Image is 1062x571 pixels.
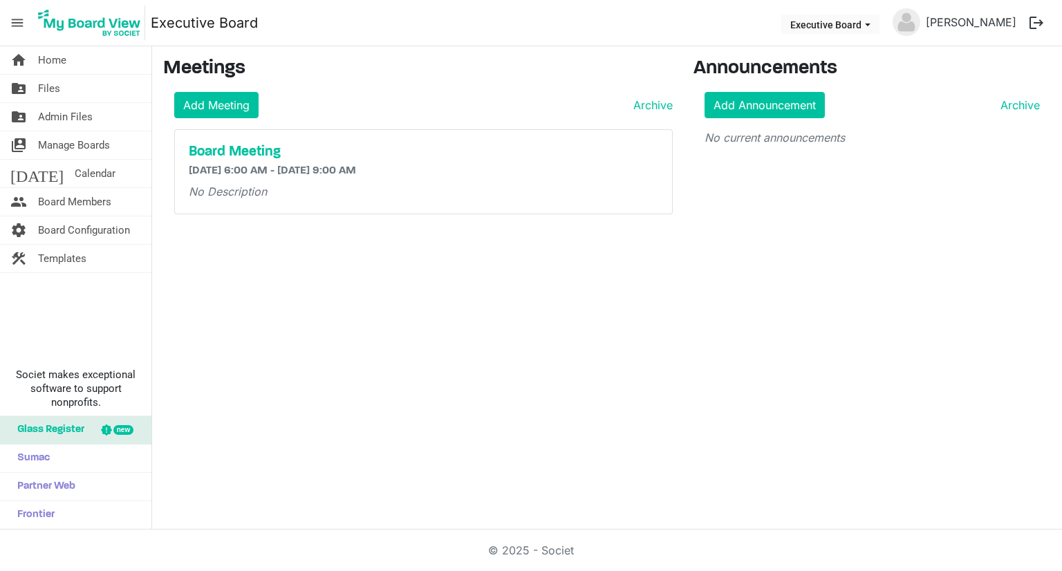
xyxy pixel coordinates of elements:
span: home [10,46,27,74]
span: [DATE] [10,160,64,187]
a: Add Meeting [174,92,259,118]
span: Partner Web [10,473,75,500]
a: [PERSON_NAME] [920,8,1022,36]
a: Archive [995,97,1040,113]
span: Frontier [10,501,55,529]
a: My Board View Logo [34,6,151,40]
span: menu [4,10,30,36]
img: My Board View Logo [34,6,145,40]
a: © 2025 - Societ [488,543,574,557]
button: logout [1022,8,1051,37]
a: Archive [628,97,673,113]
span: Manage Boards [38,131,110,159]
span: folder_shared [10,103,27,131]
a: Executive Board [151,9,258,37]
span: folder_shared [10,75,27,102]
span: Sumac [10,444,50,472]
span: Societ makes exceptional software to support nonprofits. [6,368,145,409]
span: Admin Files [38,103,93,131]
span: Board Members [38,188,111,216]
span: Glass Register [10,416,84,444]
h3: Meetings [163,57,673,81]
span: construction [10,245,27,272]
span: Files [38,75,60,102]
h6: [DATE] 6:00 AM - [DATE] 9:00 AM [189,165,658,178]
img: no-profile-picture.svg [893,8,920,36]
span: settings [10,216,27,244]
a: Add Announcement [705,92,825,118]
span: Board Configuration [38,216,130,244]
p: No current announcements [705,129,1041,146]
p: No Description [189,183,658,200]
div: new [113,425,133,435]
span: Home [38,46,66,74]
span: Templates [38,245,86,272]
a: Board Meeting [189,144,658,160]
span: switch_account [10,131,27,159]
button: Executive Board dropdownbutton [781,15,879,34]
span: Calendar [75,160,115,187]
h3: Announcements [693,57,1052,81]
span: people [10,188,27,216]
